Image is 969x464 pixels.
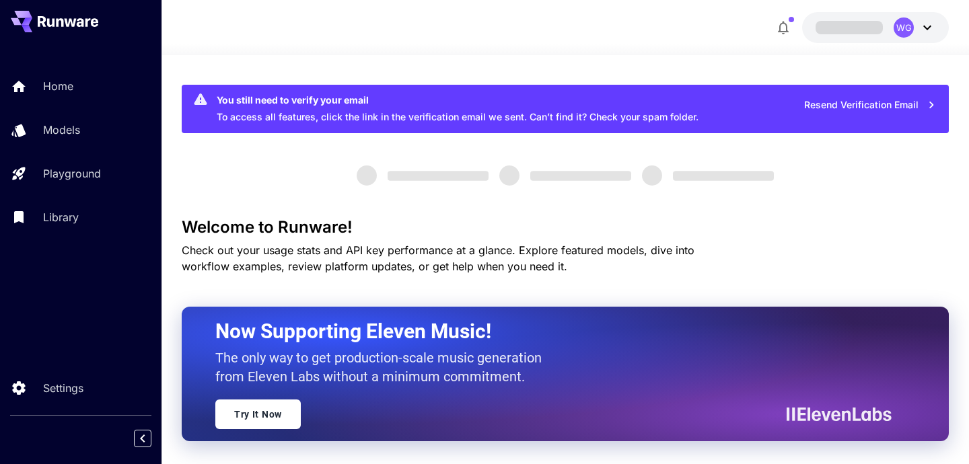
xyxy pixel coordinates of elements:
p: Models [43,122,80,138]
p: Settings [43,380,83,396]
div: Collapse sidebar [144,426,161,451]
p: Home [43,78,73,94]
p: The only way to get production-scale music generation from Eleven Labs without a minimum commitment. [215,348,552,386]
button: Collapse sidebar [134,430,151,447]
button: WG [802,12,949,43]
p: Playground [43,165,101,182]
p: Library [43,209,79,225]
button: Resend Verification Email [797,91,943,119]
span: Check out your usage stats and API key performance at a glance. Explore featured models, dive int... [182,243,694,273]
a: Try It Now [215,399,301,429]
div: You still need to verify your email [217,93,698,107]
h3: Welcome to Runware! [182,218,949,237]
div: To access all features, click the link in the verification email we sent. Can’t find it? Check yo... [217,89,698,129]
div: WG [894,17,914,38]
h2: Now Supporting Eleven Music! [215,319,882,344]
